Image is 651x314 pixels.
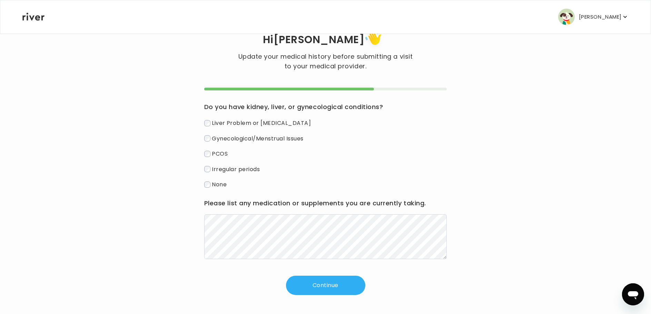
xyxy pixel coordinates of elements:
input: Irregular periods [204,166,210,172]
h3: Do you have kidney, liver, or gynecological conditions? [204,101,447,112]
span: Gynecological/Menstrual Issues [212,134,303,142]
span: Irregular periods [212,165,260,173]
p: [PERSON_NAME] [579,12,622,22]
input: PCOS [204,151,210,157]
button: user avatar[PERSON_NAME] [558,9,629,25]
img: user avatar [558,9,575,25]
input: Liver Problem or [MEDICAL_DATA] [204,120,210,126]
span: None [212,180,227,188]
span: Liver Problem or [MEDICAL_DATA] [212,119,311,127]
input: None [204,181,210,188]
iframe: Button to launch messaging window [622,283,644,305]
span: PCOS [212,150,228,158]
p: Update your medical history before submitting a visit to your medical provider. [235,52,416,71]
button: Continue [286,276,365,295]
h3: Please list any medication or supplements you are currently taking. [204,198,447,209]
input: Gynecological/Menstrual Issues [204,135,210,141]
h1: Hi [PERSON_NAME] [196,29,455,52]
